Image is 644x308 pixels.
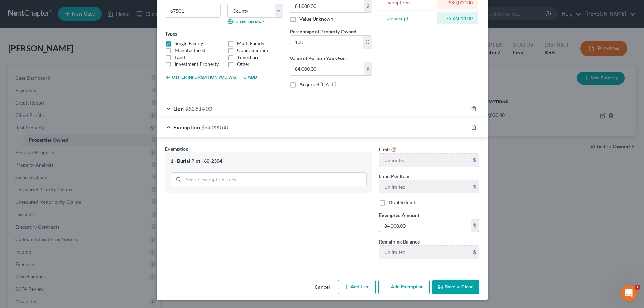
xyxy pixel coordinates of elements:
[290,54,346,62] label: Value of Portion You Own
[471,219,479,232] div: $
[379,147,390,152] span: Limit
[173,105,184,112] span: Lien
[227,19,264,24] a: Show on Map
[165,30,177,37] label: Types
[175,61,219,68] label: Investment Property
[309,281,335,295] button: Cancel
[171,158,367,165] div: 1 - Burial Plot - 60-2304
[382,15,435,22] div: = Unexempt
[237,40,264,47] label: Multi Family
[471,154,479,167] div: $
[290,36,363,49] input: 0.00
[237,61,250,68] label: Other
[379,172,409,180] label: Limit Per Item
[290,28,356,35] label: Percentage of Property Owned
[173,124,200,130] span: Exemption
[165,74,257,80] button: Other information you wish to add
[471,180,479,193] div: $
[432,280,479,295] button: Save & Close
[379,154,471,167] input: --
[338,280,376,295] button: Add Lien
[471,246,479,259] div: $
[378,280,430,295] button: Add Exemption
[237,47,268,54] label: Condominium
[379,246,471,259] input: --
[389,199,416,206] label: Double limit
[299,16,333,22] label: Value Unknown
[621,285,637,301] iframe: Intercom live chat
[237,54,259,61] label: Timeshare
[175,54,185,61] label: Land
[175,47,205,54] label: Manufactured
[379,238,420,245] label: Remaining Balance
[290,62,364,75] input: 0.00
[175,40,203,47] label: Single Family
[379,219,471,232] input: 0.00
[364,62,372,75] div: $
[379,212,419,218] span: Exempted Amount
[363,36,372,49] div: %
[201,124,228,130] span: $84,000.00
[185,105,212,112] span: $52,814.00
[165,146,188,152] span: Exemption
[165,4,221,18] input: Enter zip...
[443,15,473,22] div: -$52,814.00
[635,285,640,290] span: 1
[184,173,366,186] input: Search exemption rules...
[299,81,336,88] label: Acquired [DATE]
[379,180,471,193] input: --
